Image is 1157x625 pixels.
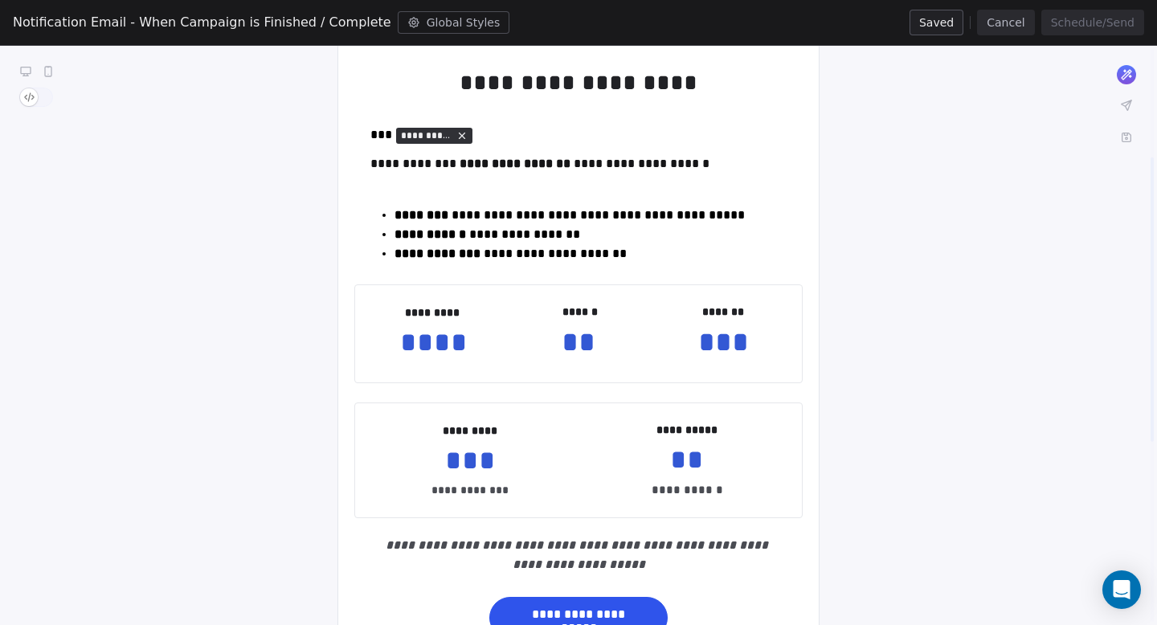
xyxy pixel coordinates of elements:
[398,11,510,34] button: Global Styles
[1102,570,1141,609] div: Open Intercom Messenger
[977,10,1034,35] button: Cancel
[13,13,391,32] span: Notification Email - When Campaign is Finished / Complete
[910,10,963,35] button: Saved
[1041,10,1144,35] button: Schedule/Send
